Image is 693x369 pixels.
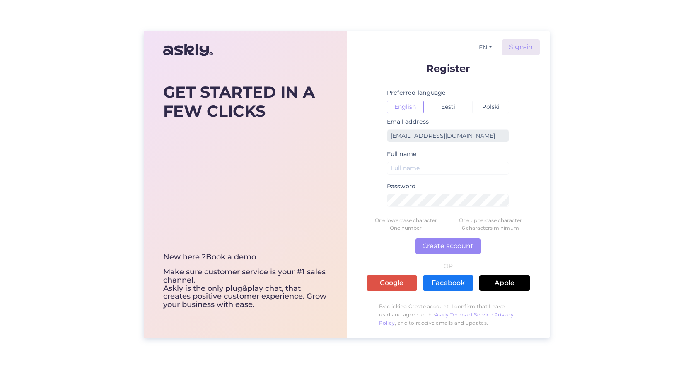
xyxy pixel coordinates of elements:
[387,101,424,113] button: English
[479,275,530,291] a: Apple
[435,311,493,318] a: Askly Terms of Service
[476,41,495,53] button: EN
[430,101,466,113] button: Eesti
[367,298,530,331] p: By clicking Create account, I confirm that I have read and agree to the , , and to receive emails...
[442,263,454,269] span: OR
[387,129,509,142] input: Enter email
[415,238,481,254] button: Create account
[163,83,327,120] div: GET STARTED IN A FEW CLICKS
[206,252,256,261] a: Book a demo
[387,117,429,126] label: Email address
[502,39,540,55] a: Sign-in
[367,63,530,74] p: Register
[387,150,417,158] label: Full name
[387,182,416,191] label: Password
[364,224,448,232] div: One number
[448,217,533,224] div: One uppercase character
[387,162,509,175] input: Full name
[364,217,448,224] div: One lowercase character
[387,89,446,97] label: Preferred language
[163,40,213,60] img: Askly
[472,101,509,113] button: Polski
[448,224,533,232] div: 6 characters minimum
[423,275,473,291] a: Facebook
[367,275,417,291] a: Google
[163,253,327,261] div: New here ?
[163,253,327,309] div: Make sure customer service is your #1 sales channel. Askly is the only plug&play chat, that creat...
